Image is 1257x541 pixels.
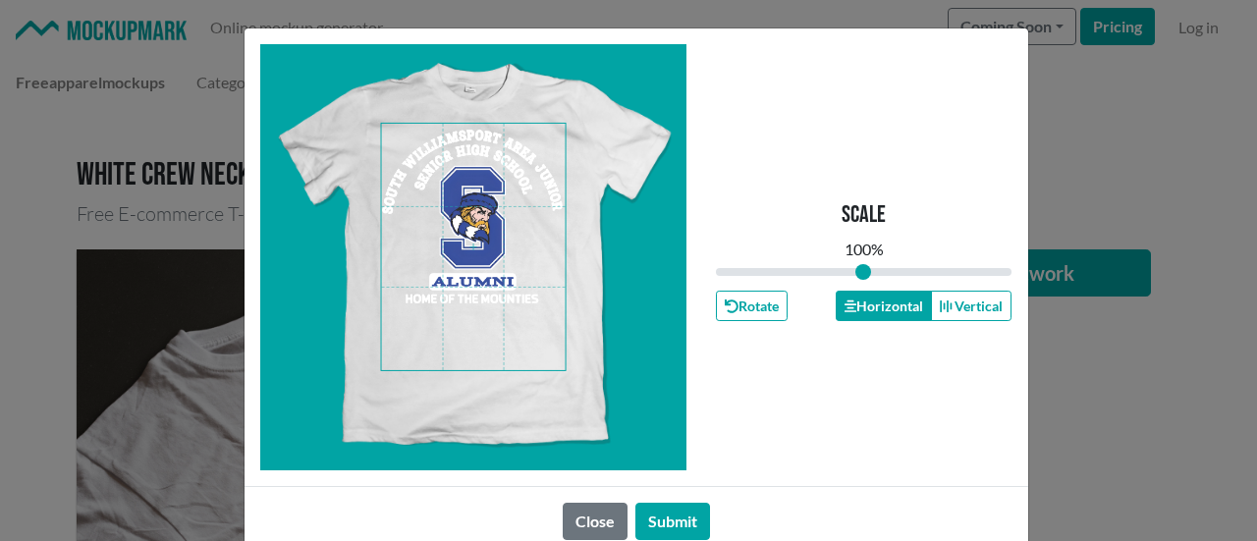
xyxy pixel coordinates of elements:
button: Horizontal [836,291,932,321]
button: Vertical [931,291,1011,321]
button: Rotate [716,291,788,321]
div: 100 % [845,238,884,261]
p: Scale [842,201,886,230]
button: Submit [635,503,710,540]
button: Close [563,503,628,540]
